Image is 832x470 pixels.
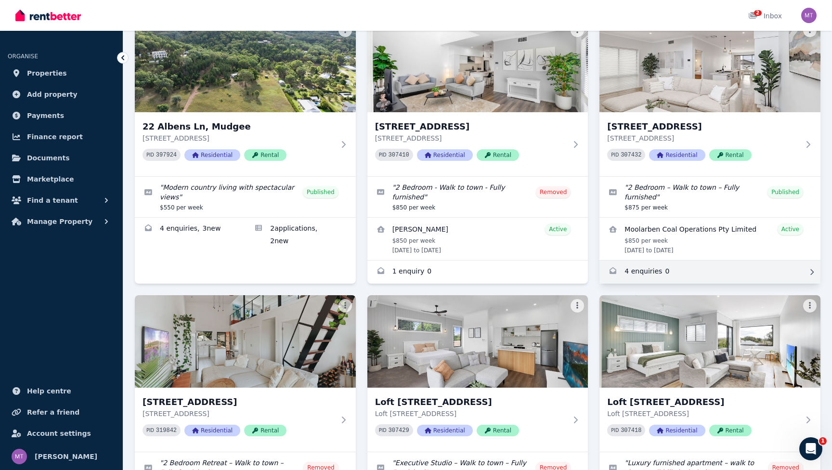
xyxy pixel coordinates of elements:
[599,177,820,217] a: Edit listing: 2 Bedroom – Walk to town – Fully furnished
[27,131,83,143] span: Finance report
[571,299,584,313] button: More options
[417,149,473,161] span: Residential
[611,152,619,157] small: PID
[379,428,387,433] small: PID
[375,409,567,418] p: Loft [STREET_ADDRESS]
[8,381,115,401] a: Help centre
[27,152,70,164] span: Documents
[819,437,827,445] span: 1
[799,437,822,460] iframe: Intercom live chat
[143,409,335,418] p: [STREET_ADDRESS]
[27,406,79,418] span: Refer a friend
[8,403,115,422] a: Refer a friend
[367,295,588,388] img: Loft 1/122 Market Street, Mudgee
[27,195,78,206] span: Find a tenant
[146,428,154,433] small: PID
[367,261,588,284] a: Enquiries for 122 Market Street, Mudgee
[146,152,154,157] small: PID
[156,152,177,158] code: 397924
[27,89,78,100] span: Add property
[338,299,352,313] button: More options
[709,149,752,161] span: Rental
[27,173,74,185] span: Marketplace
[135,20,356,176] a: 22 Albens Ln, Mudgee22 Albens Ln, Mudgee[STREET_ADDRESS]PID 397924ResidentialRental
[8,106,115,125] a: Payments
[649,425,705,436] span: Residential
[803,299,817,313] button: More options
[599,218,820,260] a: View details for Moolarben Coal Operations Pty Limited
[143,133,335,143] p: [STREET_ADDRESS]
[27,428,91,439] span: Account settings
[12,449,27,464] img: Matt Teague
[375,395,567,409] h3: Loft [STREET_ADDRESS]
[8,53,38,60] span: ORGANISE
[135,295,356,388] img: 136 Market Street, Mudgee
[607,409,799,418] p: Loft [STREET_ADDRESS]
[477,149,519,161] span: Rental
[599,295,820,388] img: Loft 2/122A Market Street, Mudgee
[245,218,355,253] a: Applications for 22 Albens Ln, Mudgee
[8,191,115,210] button: Find a tenant
[244,425,286,436] span: Rental
[156,427,177,434] code: 319842
[801,8,817,23] img: Matt Teague
[367,20,588,112] img: 122 Market Street, Mudgee
[143,395,335,409] h3: [STREET_ADDRESS]
[27,67,67,79] span: Properties
[8,424,115,443] a: Account settings
[477,425,519,436] span: Rental
[143,120,335,133] h3: 22 Albens Ln, Mudgee
[607,120,799,133] h3: [STREET_ADDRESS]
[379,152,387,157] small: PID
[367,218,588,260] a: View details for Toby Simkin
[607,395,799,409] h3: Loft [STREET_ADDRESS]
[754,10,762,16] span: 2
[15,8,81,23] img: RentBetter
[621,152,641,158] code: 307432
[748,11,782,21] div: Inbox
[367,20,588,176] a: 122 Market Street, Mudgee[STREET_ADDRESS][STREET_ADDRESS]PID 307410ResidentialRental
[8,64,115,83] a: Properties
[135,177,356,217] a: Edit listing: Modern country living with spectacular views
[8,127,115,146] a: Finance report
[8,212,115,231] button: Manage Property
[135,218,245,253] a: Enquiries for 22 Albens Ln, Mudgee
[135,295,356,452] a: 136 Market Street, Mudgee[STREET_ADDRESS][STREET_ADDRESS]PID 319842ResidentialRental
[244,149,286,161] span: Rental
[8,170,115,189] a: Marketplace
[417,425,473,436] span: Residential
[709,425,752,436] span: Rental
[27,216,92,227] span: Manage Property
[184,149,240,161] span: Residential
[27,110,64,121] span: Payments
[8,148,115,168] a: Documents
[649,149,705,161] span: Residential
[599,20,820,176] a: 122A Market Street, Mudgee[STREET_ADDRESS][STREET_ADDRESS]PID 307432ResidentialRental
[607,133,799,143] p: [STREET_ADDRESS]
[599,261,820,284] a: Enquiries for 122A Market Street, Mudgee
[375,133,567,143] p: [STREET_ADDRESS]
[375,120,567,133] h3: [STREET_ADDRESS]
[135,20,356,112] img: 22 Albens Ln, Mudgee
[35,451,97,462] span: [PERSON_NAME]
[27,385,71,397] span: Help centre
[367,295,588,452] a: Loft 1/122 Market Street, MudgeeLoft [STREET_ADDRESS]Loft [STREET_ADDRESS]PID 307429ResidentialRe...
[599,20,820,112] img: 122A Market Street, Mudgee
[8,85,115,104] a: Add property
[599,295,820,452] a: Loft 2/122A Market Street, MudgeeLoft [STREET_ADDRESS]Loft [STREET_ADDRESS]PID 307418ResidentialR...
[611,428,619,433] small: PID
[389,427,409,434] code: 307429
[184,425,240,436] span: Residential
[389,152,409,158] code: 307410
[367,177,588,217] a: Edit listing: 2 Bedroom - Walk to town - Fully furnished
[621,427,641,434] code: 307418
